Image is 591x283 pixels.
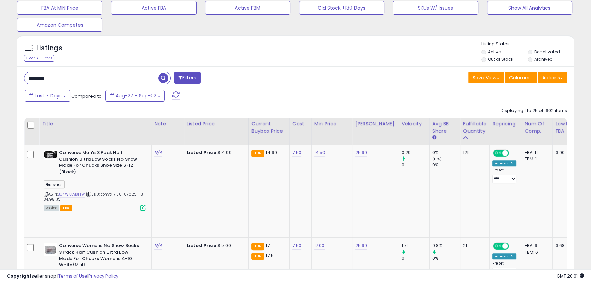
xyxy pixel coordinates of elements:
[432,162,460,168] div: 0%
[432,255,460,261] div: 0%
[556,120,580,135] div: Low Price FBA
[509,74,531,81] span: Columns
[432,243,460,249] div: 9.8%
[154,120,181,127] div: Note
[355,120,396,127] div: [PERSON_NAME]
[71,93,103,99] span: Compared to:
[154,149,162,156] a: N/A
[525,120,550,135] div: Num of Comp.
[25,90,70,102] button: Last 7 Days
[88,273,118,279] a: Privacy Policy
[556,243,578,249] div: 3.68
[492,120,519,127] div: Repricing
[59,243,142,270] b: Converse Womens No Show Socks 3 Pack Half Cushion Ultra Low Made For Chucks Womens 4-10 White/Multi
[58,191,85,197] a: B07WKKMXHW
[7,273,118,280] div: seller snap | |
[402,255,429,261] div: 0
[505,72,537,83] button: Columns
[432,150,460,156] div: 0%
[393,1,478,15] button: SKUs W/ Issues
[35,92,62,99] span: Last 7 Days
[525,249,547,255] div: FBM: 6
[355,242,367,249] a: 25.99
[36,43,62,53] h5: Listings
[187,150,243,156] div: $14.99
[463,243,484,249] div: 21
[44,150,146,210] div: ASIN:
[44,243,57,256] img: 41+EMBb5YIL._SL40_.jpg
[44,205,59,211] span: All listings currently available for purchase on Amazon
[174,72,201,84] button: Filters
[60,205,72,211] span: FBA
[534,56,553,62] label: Archived
[187,243,243,249] div: $17.00
[492,160,516,166] div: Amazon AI
[402,162,429,168] div: 0
[534,49,560,55] label: Deactivated
[525,150,547,156] div: FBA: 11
[154,242,162,249] a: N/A
[42,120,148,127] div: Title
[402,243,429,249] div: 1.71
[187,242,218,249] b: Listed Price:
[355,149,367,156] a: 25.99
[463,150,484,156] div: 121
[44,150,57,160] img: 41boDshFj+L._SL40_.jpg
[314,149,326,156] a: 14.50
[488,49,501,55] label: Active
[557,273,584,279] span: 2025-09-10 20:01 GMT
[17,1,102,15] button: FBA At MIN Price
[492,253,516,259] div: Amazon AI
[481,41,574,48] p: Listing States:
[432,120,457,135] div: Avg BB Share
[556,150,578,156] div: 3.90
[488,56,513,62] label: Out of Stock
[402,150,429,156] div: 0.29
[251,150,264,157] small: FBA
[492,168,517,183] div: Preset:
[463,120,487,135] div: Fulfillable Quantity
[17,18,102,32] button: Amazon Competes
[251,253,264,260] small: FBA
[116,92,156,99] span: Aug-27 - Sep-02
[105,90,165,102] button: Aug-27 - Sep-02
[59,150,142,177] b: Converse Men's 3 Pack Half Cushion Ultra Low Socks No Show Made For Chucks Shoe Size 6-12 (Black)
[266,252,274,259] span: 17.5
[251,243,264,250] small: FBA
[432,156,442,162] small: (0%)
[111,1,196,15] button: Active FBA
[7,273,32,279] strong: Copyright
[494,243,502,249] span: ON
[501,108,567,114] div: Displaying 1 to 25 of 1602 items
[468,72,504,83] button: Save View
[525,156,547,162] div: FBM: 1
[402,120,427,127] div: Velocity
[44,180,65,188] span: issues
[205,1,290,15] button: Active FBM
[494,150,502,156] span: ON
[266,149,277,156] span: 14.99
[508,243,519,249] span: OFF
[525,243,547,249] div: FBA: 9
[299,1,384,15] button: Old Stock +180 Days
[292,120,308,127] div: Cost
[314,120,349,127] div: Min Price
[187,120,246,127] div: Listed Price
[251,120,287,135] div: Current Buybox Price
[187,149,218,156] b: Listed Price:
[538,72,567,83] button: Actions
[508,150,519,156] span: OFF
[487,1,572,15] button: Show All Analytics
[432,135,436,141] small: Avg BB Share.
[292,242,302,249] a: 7.50
[24,55,54,62] div: Clear All Filters
[492,261,517,277] div: Preset:
[58,273,87,279] a: Terms of Use
[44,191,145,202] span: | SKU: conve-7.50-07825--B-34.95-JC
[292,149,302,156] a: 7.50
[266,242,270,249] span: 17
[314,242,325,249] a: 17.00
